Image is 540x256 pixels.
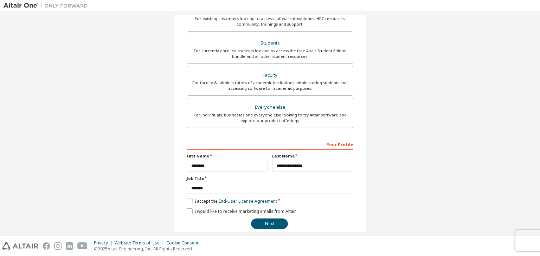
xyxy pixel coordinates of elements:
[43,242,50,250] img: facebook.svg
[94,240,115,246] div: Privacy
[187,139,353,150] div: Your Profile
[2,242,38,250] img: altair_logo.svg
[219,198,277,204] a: End-User License Agreement
[166,240,202,246] div: Cookie Consent
[115,240,166,246] div: Website Terms of Use
[54,242,62,250] img: instagram.svg
[251,218,288,229] button: Next
[191,102,349,112] div: Everyone else
[4,2,91,9] img: Altair One
[191,112,349,123] div: For individuals, businesses and everyone else looking to try Altair software and explore our prod...
[187,198,277,204] label: I accept the
[77,242,88,250] img: youtube.svg
[187,208,296,214] label: I would like to receive marketing emails from Altair
[191,38,349,48] div: Students
[191,80,349,91] div: For faculty & administrators of academic institutions administering students and accessing softwa...
[191,16,349,27] div: For existing customers looking to access software downloads, HPC resources, community, trainings ...
[272,153,353,159] label: Last Name
[191,70,349,80] div: Faculty
[94,246,202,252] p: © 2025 Altair Engineering, Inc. All Rights Reserved.
[187,153,268,159] label: First Name
[191,48,349,59] div: For currently enrolled students looking to access the free Altair Student Edition bundle and all ...
[66,242,73,250] img: linkedin.svg
[187,176,353,181] label: Job Title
